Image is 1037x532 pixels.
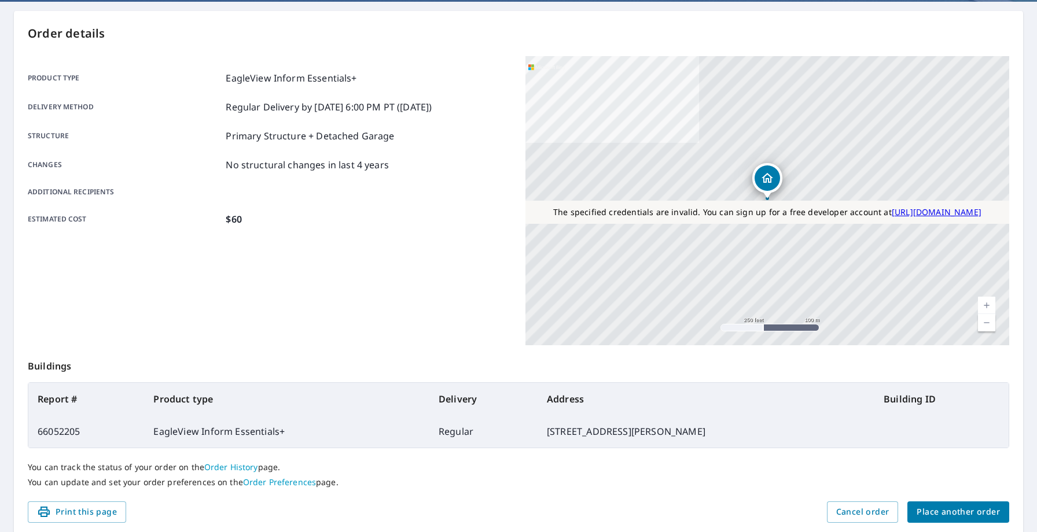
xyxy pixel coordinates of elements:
[144,415,429,448] td: EagleView Inform Essentials+
[28,212,221,226] p: Estimated cost
[917,505,1000,519] span: Place another order
[144,383,429,415] th: Product type
[28,345,1009,382] p: Buildings
[538,415,874,448] td: [STREET_ADDRESS][PERSON_NAME]
[226,100,432,114] p: Regular Delivery by [DATE] 6:00 PM PT ([DATE])
[28,501,126,523] button: Print this page
[28,462,1009,472] p: You can track the status of your order on the page.
[28,415,144,448] td: 66052205
[892,206,981,217] a: [URL][DOMAIN_NAME]
[28,477,1009,487] p: You can update and set your order preferences on the page.
[429,415,538,448] td: Regular
[874,383,1009,415] th: Building ID
[978,297,995,314] a: Current Level 17, Zoom In
[28,100,221,114] p: Delivery method
[226,71,356,85] p: EagleView Inform Essentials+
[525,201,1009,224] div: The specified credentials are invalid. You can sign up for a free developer account at
[429,383,538,415] th: Delivery
[204,461,258,472] a: Order History
[37,505,117,519] span: Print this page
[28,25,1009,42] p: Order details
[907,501,1009,523] button: Place another order
[827,501,899,523] button: Cancel order
[243,476,316,487] a: Order Preferences
[28,129,221,143] p: Structure
[28,383,144,415] th: Report #
[978,314,995,331] a: Current Level 17, Zoom Out
[538,383,874,415] th: Address
[226,212,241,226] p: $60
[226,129,394,143] p: Primary Structure + Detached Garage
[28,71,221,85] p: Product type
[226,158,389,172] p: No structural changes in last 4 years
[836,505,889,519] span: Cancel order
[28,158,221,172] p: Changes
[28,187,221,197] p: Additional recipients
[525,201,1009,224] div: The specified credentials are invalid. You can sign up for a free developer account at http://www...
[752,163,782,199] div: Dropped pin, building 1, Residential property, 5970 Coker Ave Cocoa, FL 32927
